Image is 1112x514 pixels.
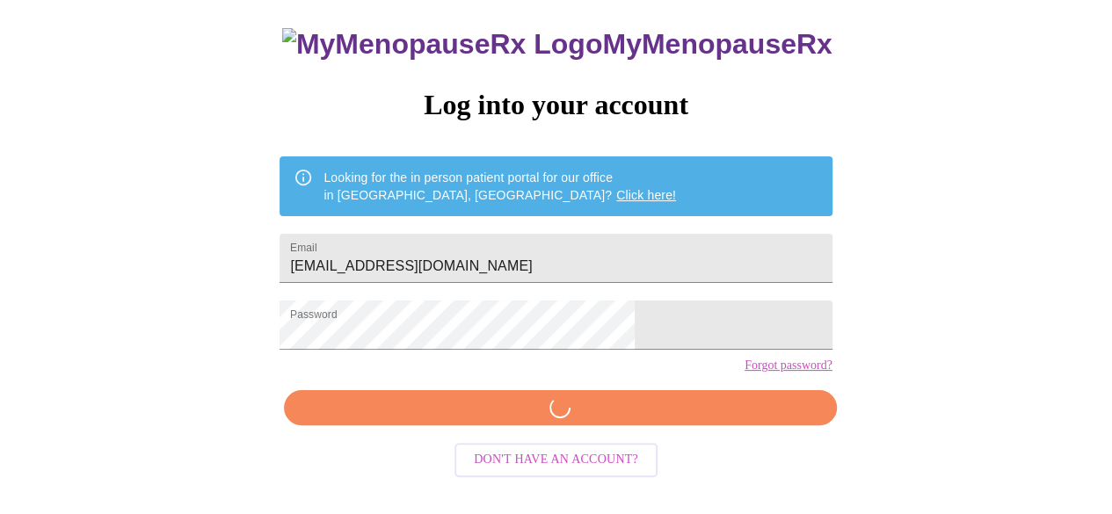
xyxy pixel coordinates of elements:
[323,162,676,211] div: Looking for the in person patient portal for our office in [GEOGRAPHIC_DATA], [GEOGRAPHIC_DATA]?
[474,449,638,471] span: Don't have an account?
[616,188,676,202] a: Click here!
[282,28,832,61] h3: MyMenopauseRx
[450,451,662,466] a: Don't have an account?
[280,89,832,121] h3: Log into your account
[282,28,602,61] img: MyMenopauseRx Logo
[745,358,832,373] a: Forgot password?
[454,443,658,477] button: Don't have an account?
